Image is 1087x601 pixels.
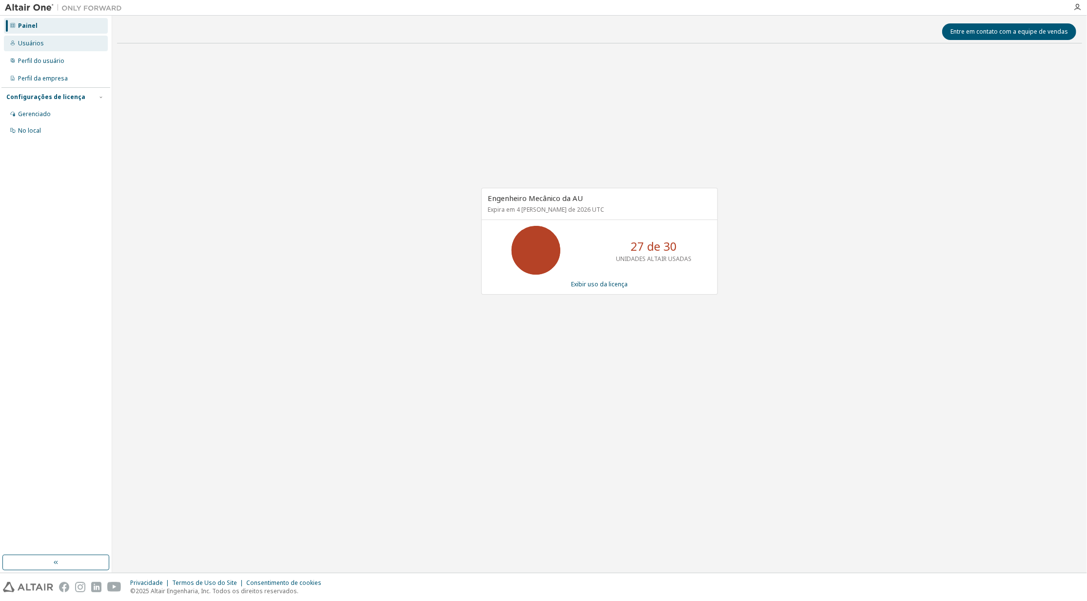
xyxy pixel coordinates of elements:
[18,22,38,30] div: Painel
[130,579,172,587] div: Privacidade
[5,3,127,13] img: Altair Um
[18,75,68,82] div: Perfil da empresa
[488,205,709,214] p: Expira em 4 [PERSON_NAME] de 2026 UTC
[18,57,64,65] div: Perfil do usuário
[59,582,69,592] img: facebook.svg
[616,255,692,263] p: UNIDADES ALTAIR USADAS
[172,579,246,587] div: Termos de Uso do Site
[572,280,628,288] a: Exibir uso da licença
[107,582,121,592] img: youtube.svg
[91,582,101,592] img: linkedin.svg
[6,93,85,101] div: Configurações de licença
[246,579,327,587] div: Consentimento de cookies
[631,238,677,255] p: 27 de 30
[942,23,1076,40] button: Entre em contato com a equipe de vendas
[75,582,85,592] img: instagram.svg
[3,582,53,592] img: altair_logo.svg
[136,587,298,595] font: 2025 Altair Engenharia, Inc. Todos os direitos reservados.
[18,40,44,47] div: Usuários
[130,587,327,595] p: ©
[18,127,41,135] div: No local
[488,193,583,203] span: Engenheiro Mecânico da AU
[18,110,51,118] div: Gerenciado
